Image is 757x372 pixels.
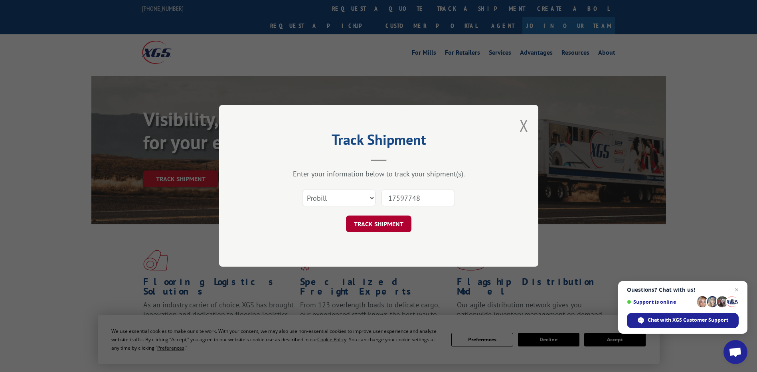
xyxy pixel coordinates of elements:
[259,170,498,179] div: Enter your information below to track your shipment(s).
[627,299,694,305] span: Support is online
[723,340,747,364] div: Open chat
[259,134,498,149] h2: Track Shipment
[627,287,739,293] span: Questions? Chat with us!
[346,216,411,233] button: TRACK SHIPMENT
[732,285,741,295] span: Close chat
[648,317,728,324] span: Chat with XGS Customer Support
[627,313,739,328] div: Chat with XGS Customer Support
[520,115,528,136] button: Close modal
[381,190,455,207] input: Number(s)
